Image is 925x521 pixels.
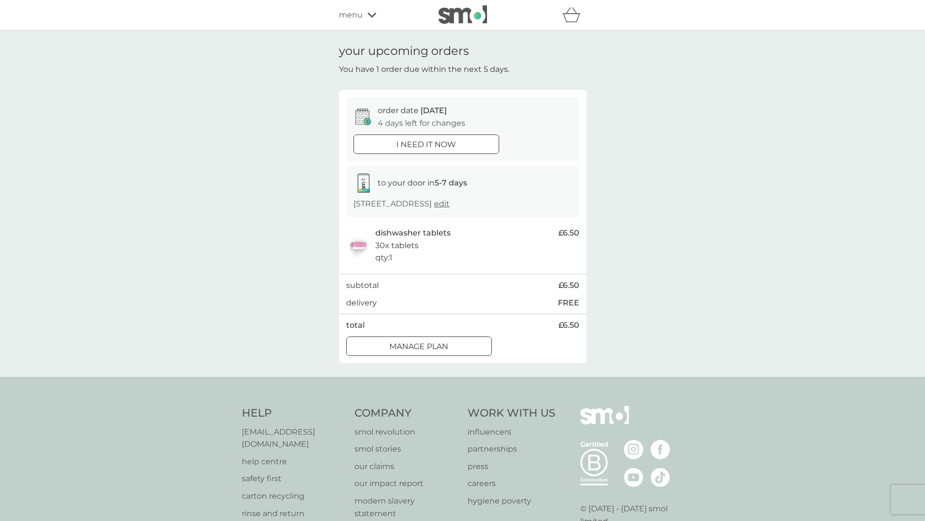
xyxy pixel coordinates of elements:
p: 4 days left for changes [378,117,465,130]
p: qty : 1 [375,252,392,264]
img: visit the smol Youtube page [624,468,643,487]
img: visit the smol Facebook page [651,440,670,459]
p: You have 1 order due within the next 5 days. [339,63,509,76]
a: modern slavery statement [354,495,458,520]
p: i need it now [396,138,456,151]
p: order date [378,104,447,117]
a: [EMAIL_ADDRESS][DOMAIN_NAME] [242,426,345,451]
a: smol revolution [354,426,458,438]
p: delivery [346,297,377,309]
img: visit the smol Tiktok page [651,468,670,487]
span: £6.50 [558,279,579,292]
span: [DATE] [420,106,447,115]
a: safety first [242,472,345,485]
img: visit the smol Instagram page [624,440,643,459]
span: £6.50 [558,319,579,332]
img: smol [438,5,487,24]
a: hygiene poverty [468,495,555,507]
p: 30x tablets [375,239,419,252]
p: [STREET_ADDRESS] [353,198,450,210]
p: Manage plan [389,340,448,353]
a: careers [468,477,555,490]
a: our impact report [354,477,458,490]
a: help centre [242,455,345,468]
div: basket [562,5,587,25]
a: carton recycling [242,490,345,503]
a: rinse and return [242,507,345,520]
strong: 5-7 days [435,178,467,187]
p: FREE [558,297,579,309]
p: subtotal [346,279,379,292]
a: edit [434,199,450,208]
a: partnerships [468,443,555,455]
h4: Work With Us [468,406,555,421]
p: dishwasher tablets [375,227,451,239]
button: i need it now [353,134,499,154]
a: our claims [354,460,458,473]
span: £6.50 [558,227,579,239]
img: smol [580,406,629,439]
a: smol stories [354,443,458,455]
h1: your upcoming orders [339,44,469,58]
h4: Company [354,406,458,421]
a: influencers [468,426,555,438]
a: press [468,460,555,473]
span: to your door in [378,178,467,187]
h4: Help [242,406,345,421]
p: total [346,319,365,332]
button: Manage plan [346,336,492,356]
span: menu [339,9,363,21]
